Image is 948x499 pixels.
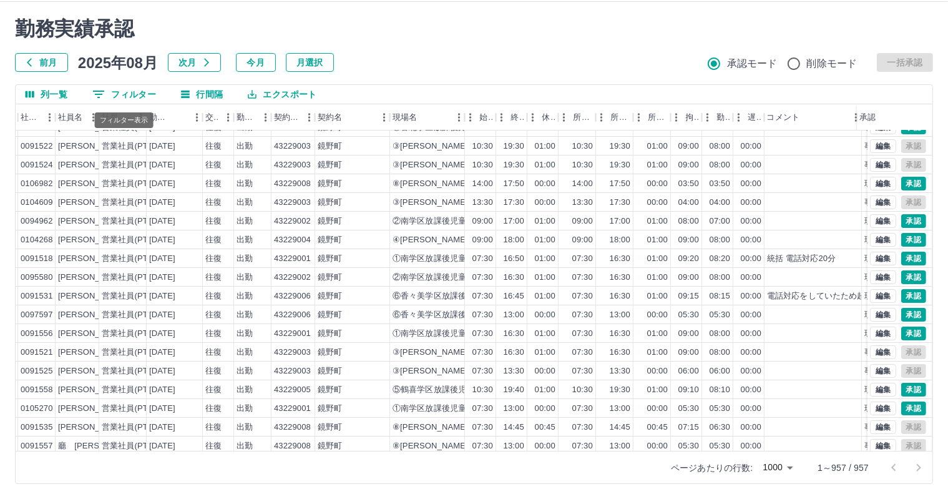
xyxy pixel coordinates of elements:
[41,108,59,127] button: メニュー
[205,328,222,340] div: 往復
[741,272,761,284] div: 00:00
[84,108,103,127] button: メニュー
[864,178,930,190] div: 現場責任者承認待
[315,104,390,131] div: 契約名
[678,234,699,246] div: 09:00
[741,309,761,321] div: 00:00
[102,234,167,246] div: 営業社員(PT契約)
[610,290,630,302] div: 16:30
[237,309,253,321] div: 出勤
[741,290,761,302] div: 00:00
[149,104,170,131] div: 勤務日
[318,159,342,171] div: 鏡野町
[870,289,896,303] button: 編集
[559,104,596,131] div: 所定開始
[149,197,175,209] div: [DATE]
[236,53,276,72] button: 今月
[58,253,126,265] div: [PERSON_NAME]
[274,309,311,321] div: 43229006
[864,197,930,209] div: 事務担当者承認待
[472,328,493,340] div: 07:30
[504,234,524,246] div: 18:00
[149,253,175,265] div: [DATE]
[472,141,493,152] div: 10:30
[318,104,342,131] div: 契約名
[393,178,620,190] div: ⑧[PERSON_NAME][GEOGRAPHIC_DATA]放課後児童クラブ
[870,439,896,453] button: 編集
[698,108,717,127] button: メニュー
[572,197,593,209] div: 13:30
[741,178,761,190] div: 00:00
[574,104,594,131] div: 所定開始
[472,197,493,209] div: 13:30
[149,328,175,340] div: [DATE]
[702,104,733,131] div: 勤務
[15,53,68,72] button: 前月
[237,104,257,131] div: 勤務区分
[16,85,77,104] button: 列選択
[393,197,563,209] div: ③[PERSON_NAME]学区放課後児童クラブ1組
[710,197,730,209] div: 04:00
[710,159,730,171] div: 08:00
[205,290,222,302] div: 往復
[450,108,469,127] button: メニュー
[710,290,730,302] div: 08:15
[717,104,731,131] div: 勤務
[864,309,930,321] div: 現場責任者承認待
[472,253,493,265] div: 07:30
[901,270,926,284] button: 承認
[274,159,311,171] div: 43229003
[58,272,126,284] div: [PERSON_NAME]
[257,108,275,127] button: メニュー
[237,290,253,302] div: 出勤
[686,104,700,131] div: 拘束
[710,141,730,152] div: 08:00
[237,159,253,171] div: 出勤
[168,53,221,72] button: 次月
[102,159,167,171] div: 営業社員(PT契約)
[870,420,896,434] button: 編集
[572,290,593,302] div: 07:30
[149,234,175,246] div: [DATE]
[741,141,761,152] div: 00:00
[147,104,203,131] div: 勤務日
[393,272,507,284] div: ②南学区放課後児童クラブそら
[630,108,648,127] button: メニュー
[205,253,222,265] div: 往復
[393,328,507,340] div: ①南学区放課後児童クラブうみ
[667,108,686,127] button: メニュー
[21,290,53,302] div: 0091531
[149,290,175,302] div: [DATE]
[527,104,559,131] div: 休憩
[149,141,175,152] div: [DATE]
[393,215,507,227] div: ②南学区放課後児童クラブそら
[102,178,167,190] div: 営業社員(PT契約)
[901,383,926,397] button: 承認
[870,252,896,265] button: 編集
[102,272,167,284] div: 営業社員(PT契約)
[610,309,630,321] div: 13:00
[741,197,761,209] div: 00:00
[274,197,311,209] div: 43229003
[472,178,493,190] div: 14:00
[393,290,507,302] div: ⑥香々美学区放課後児童クラブ
[870,139,896,153] button: 編集
[610,197,630,209] div: 17:30
[647,272,668,284] div: 01:00
[393,141,563,152] div: ③[PERSON_NAME]学区放課後児童クラブ1組
[572,253,593,265] div: 07:30
[205,309,222,321] div: 往復
[274,290,311,302] div: 43229006
[149,215,175,227] div: [DATE]
[318,234,342,246] div: 鏡野町
[767,253,836,265] div: 統括 電話対応20分
[864,290,930,302] div: 現場責任者承認待
[870,195,896,209] button: 編集
[710,215,730,227] div: 07:00
[149,178,175,190] div: [DATE]
[472,290,493,302] div: 07:30
[21,309,53,321] div: 0097597
[102,309,167,321] div: 営業社員(PT契約)
[205,234,222,246] div: 往復
[535,159,555,171] div: 01:00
